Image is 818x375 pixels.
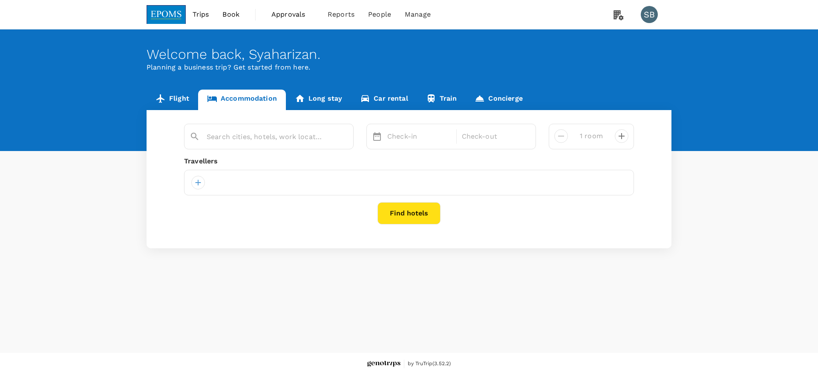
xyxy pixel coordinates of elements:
[328,9,354,20] span: Reports
[377,202,441,224] button: Find hotels
[462,131,526,142] p: Check-out
[147,90,198,110] a: Flight
[147,5,186,24] img: EPOMS SDN BHD
[147,47,671,62] div: Welcome back , Syaharizan .
[417,90,466,110] a: Train
[466,90,531,110] a: Concierge
[405,9,431,20] span: Manage
[222,9,239,20] span: Book
[286,90,351,110] a: Long stay
[368,9,391,20] span: People
[575,129,608,143] input: Add rooms
[198,90,286,110] a: Accommodation
[207,130,324,143] input: Search cities, hotels, work locations
[615,129,628,143] button: decrease
[184,156,634,166] div: Travellers
[408,360,451,368] span: by TruTrip ( 3.52.2 )
[367,361,400,367] img: Genotrips - EPOMS
[147,62,671,73] p: Planning a business trip? Get started from here.
[351,90,417,110] a: Car rental
[641,6,658,23] div: SB
[193,9,209,20] span: Trips
[271,9,314,20] span: Approvals
[347,136,349,138] button: Open
[387,131,451,142] p: Check-in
